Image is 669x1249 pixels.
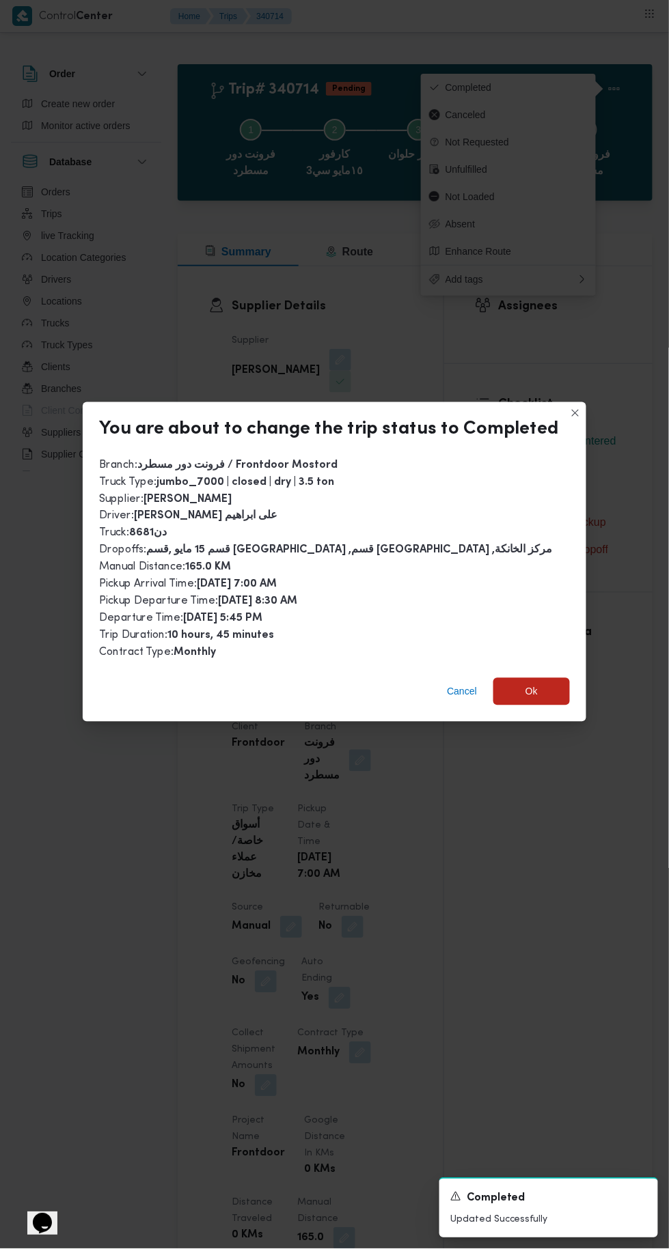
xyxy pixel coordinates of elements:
span: Contract Type : [99,647,216,658]
button: Cancel [441,678,482,705]
span: Manual Distance : [99,562,231,573]
b: قسم 15 مايو ,قسم [GEOGRAPHIC_DATA] ,قسم [GEOGRAPHIC_DATA] ,مركز الخانكة [146,546,553,556]
b: Monthly [174,648,216,658]
span: Branch : [99,460,338,471]
b: jumbo_7000 | closed | dry | 3.5 ton [156,477,334,488]
p: Updated Successfully [450,1213,647,1227]
span: Pickup Departure Time : [99,596,297,607]
span: Truck Type : [99,477,334,488]
button: Closes this modal window [567,405,584,421]
span: Supplier : [99,494,232,505]
span: Completed [467,1191,525,1207]
span: Driver : [99,511,277,522]
b: [PERSON_NAME] على ابراهيم [134,511,277,522]
span: Ok [525,684,538,700]
span: Trip Duration : [99,630,274,641]
b: 165.0 KM [185,563,231,573]
b: فرونت دور مسطرد / Frontdoor Mostord [137,460,338,471]
div: You are about to change the trip status to Completed [99,419,559,440]
button: Ok [493,678,570,705]
b: [PERSON_NAME] [144,494,232,505]
span: Departure Time : [99,613,262,624]
b: دن8681 [129,529,167,539]
span: Pickup Arrival Time : [99,579,277,590]
div: Notification [450,1190,647,1207]
span: Dropoffs : [99,545,553,556]
span: Truck : [99,528,167,539]
b: [DATE] 7:00 AM [197,580,277,590]
b: [DATE] 8:30 AM [218,597,297,607]
iframe: chat widget [14,1194,57,1235]
b: 10 hours, 45 minutes [167,631,274,641]
b: [DATE] 5:45 PM [183,614,262,624]
span: Cancel [447,684,477,700]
